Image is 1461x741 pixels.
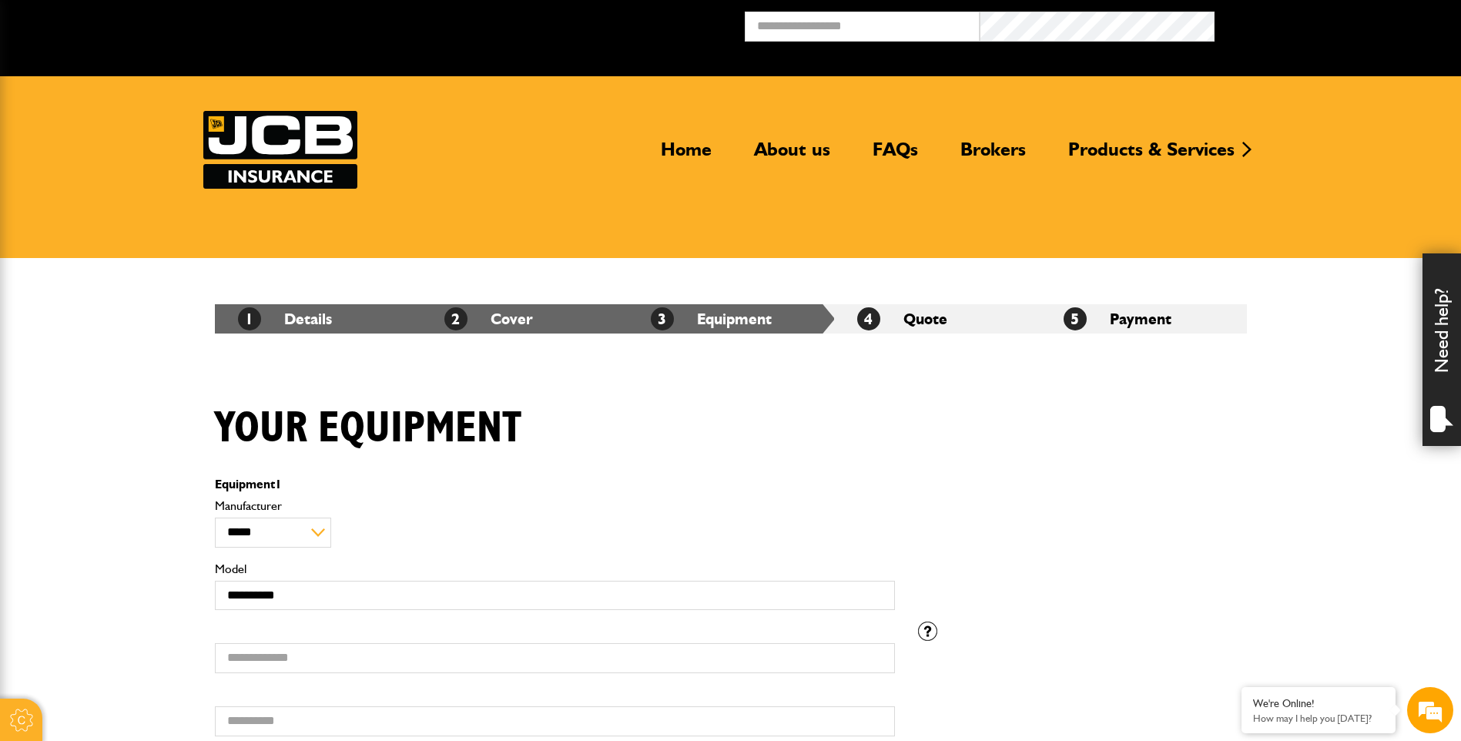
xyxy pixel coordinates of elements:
[1253,712,1384,724] p: How may I help you today?
[238,307,261,330] span: 1
[949,138,1037,173] a: Brokers
[275,477,282,491] span: 1
[1253,697,1384,710] div: We're Online!
[857,307,880,330] span: 4
[649,138,723,173] a: Home
[1057,138,1246,173] a: Products & Services
[834,304,1040,334] li: Quote
[215,478,895,491] p: Equipment
[1040,304,1247,334] li: Payment
[861,138,930,173] a: FAQs
[1422,253,1461,446] div: Need help?
[444,310,533,328] a: 2Cover
[215,563,895,575] label: Model
[742,138,842,173] a: About us
[1215,12,1449,35] button: Broker Login
[651,307,674,330] span: 3
[203,111,357,189] img: JCB Insurance Services logo
[215,500,895,512] label: Manufacturer
[203,111,357,189] a: JCB Insurance Services
[1064,307,1087,330] span: 5
[628,304,834,334] li: Equipment
[444,307,467,330] span: 2
[215,403,521,454] h1: Your equipment
[238,310,332,328] a: 1Details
